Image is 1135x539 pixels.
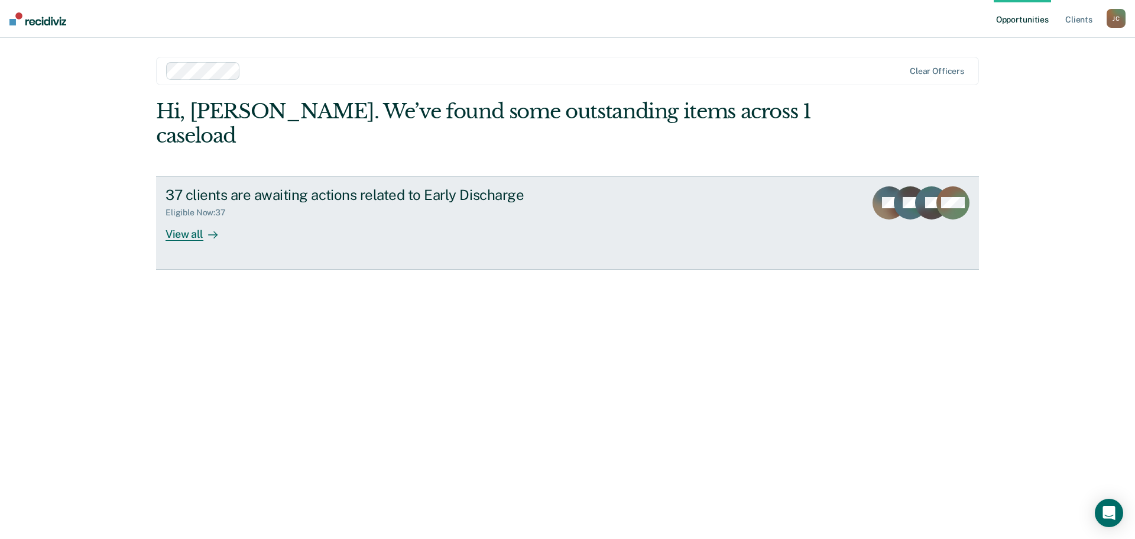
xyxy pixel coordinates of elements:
div: Open Intercom Messenger [1095,499,1123,527]
div: Hi, [PERSON_NAME]. We’ve found some outstanding items across 1 caseload [156,99,815,148]
div: Clear officers [910,66,964,76]
div: 37 clients are awaiting actions related to Early Discharge [166,186,581,204]
div: View all [166,218,232,241]
div: Eligible Now : 37 [166,208,235,218]
a: 37 clients are awaiting actions related to Early DischargeEligible Now:37View all [156,176,979,270]
div: J C [1107,9,1126,28]
button: JC [1107,9,1126,28]
img: Recidiviz [9,12,66,25]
